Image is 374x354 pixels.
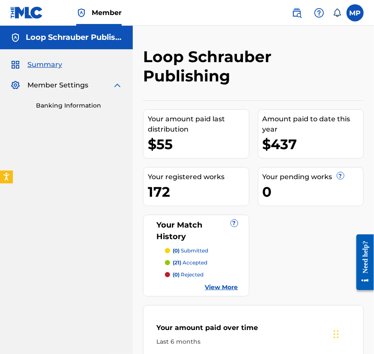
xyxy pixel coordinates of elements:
[263,182,364,201] div: 0
[173,271,180,278] span: (0)
[314,8,324,18] img: help
[154,219,238,243] div: Your Match History
[331,313,374,354] iframe: Chat Widget
[148,135,249,154] div: $55
[10,60,21,70] img: Summary
[10,60,62,70] a: SummarySummary
[173,271,203,279] p: rejected
[36,101,123,110] a: Banking Information
[148,182,249,201] div: 172
[27,80,88,90] span: Member Settings
[334,321,339,347] div: Drag
[263,114,364,135] div: Amount paid to date this year
[311,4,328,21] div: Help
[165,259,238,267] a: (21) accepted
[143,47,313,86] h2: Loop Schrauber Publishing
[156,323,350,337] div: Your amount paid over time
[173,247,180,254] span: (0)
[263,135,364,154] div: $437
[263,172,364,182] div: Your pending works
[292,8,302,18] img: search
[156,337,350,346] div: Last 6 months
[165,271,238,279] a: (0) rejected
[10,80,21,90] img: Member Settings
[76,8,87,18] img: Top Rightsholder
[173,259,207,267] p: accepted
[205,283,238,292] a: View More
[173,247,208,255] p: submitted
[231,220,238,227] span: ?
[92,8,122,18] span: Member
[10,6,43,19] img: MLC Logo
[112,80,123,90] img: expand
[26,33,123,42] h5: Loop Schrauber Publishing
[10,33,21,43] img: Accounts
[350,228,374,297] iframe: Resource Center
[148,114,249,135] div: Your amount paid last distribution
[173,259,181,266] span: (21)
[165,247,238,255] a: (0) submitted
[27,60,62,70] span: Summary
[337,172,344,179] span: ?
[347,4,364,21] div: User Menu
[333,9,341,17] div: Notifications
[288,4,305,21] a: Public Search
[148,172,249,182] div: Your registered works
